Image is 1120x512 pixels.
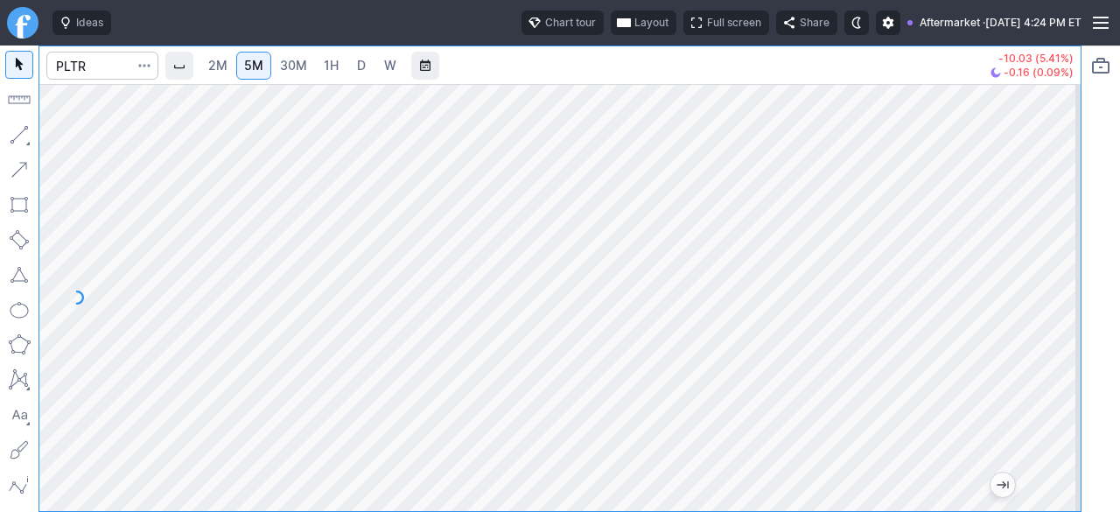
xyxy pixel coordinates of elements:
[5,156,33,184] button: Arrow
[7,7,38,39] a: Finviz.com
[5,471,33,499] button: Elliott waves
[521,11,604,35] button: Chart tour
[5,296,33,324] button: Ellipse
[876,11,900,35] button: Settings
[46,52,158,80] input: Search
[5,366,33,394] button: XABCD
[132,52,157,80] button: Search
[5,331,33,359] button: Polygon
[411,52,439,80] button: Range
[985,14,1081,32] span: [DATE] 4:24 PM ET
[376,52,404,80] a: W
[707,14,761,32] span: Full screen
[5,121,33,149] button: Line
[683,11,769,35] button: Full screen
[5,51,33,79] button: Mouse
[324,58,339,73] span: 1H
[208,58,227,73] span: 2M
[5,86,33,114] button: Measure
[244,58,263,73] span: 5M
[545,14,596,32] span: Chart tour
[1004,67,1074,78] span: -0.16 (0.09%)
[5,191,33,219] button: Rectangle
[800,14,829,32] span: Share
[316,52,346,80] a: 1H
[384,58,396,73] span: W
[844,11,869,35] button: Toggle dark mode
[1087,52,1115,80] button: Portfolio watchlist
[5,436,33,464] button: Brush
[990,53,1074,64] p: -10.03 (5.41%)
[920,14,985,32] span: Aftermarket ·
[200,52,235,80] a: 2M
[990,473,1015,497] button: Jump to the most recent bar
[5,226,33,254] button: Rotated rectangle
[52,11,111,35] button: Ideas
[5,401,33,429] button: Text
[776,11,837,35] button: Share
[357,58,366,73] span: D
[272,52,315,80] a: 30M
[5,261,33,289] button: Triangle
[165,52,193,80] button: Interval
[347,52,375,80] a: D
[634,14,668,32] span: Layout
[280,58,307,73] span: 30M
[236,52,271,80] a: 5M
[76,14,103,32] span: Ideas
[611,11,676,35] button: Layout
